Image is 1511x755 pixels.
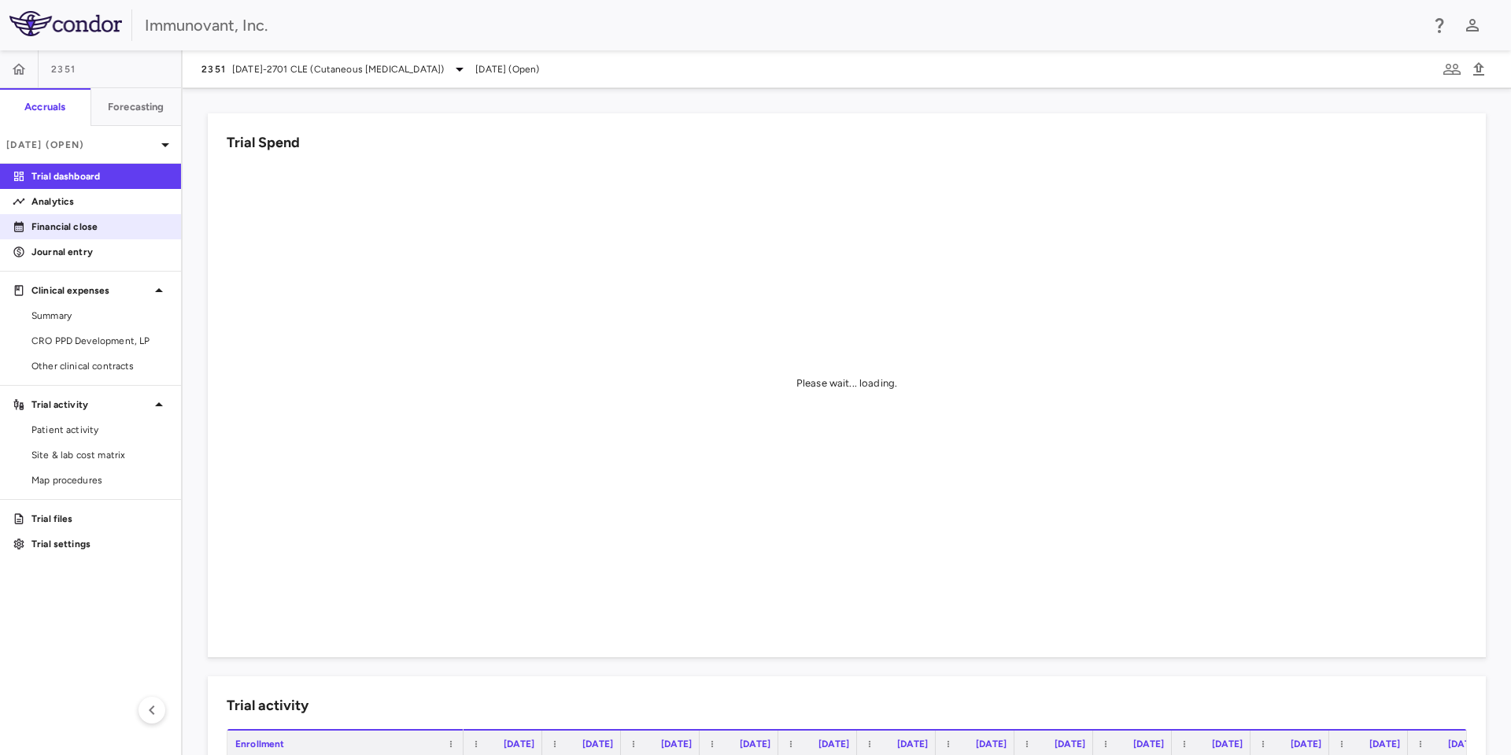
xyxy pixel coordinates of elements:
[31,537,168,551] p: Trial settings
[51,63,76,76] span: 2351
[1055,738,1085,749] span: [DATE]
[9,11,122,36] img: logo-full-SnFGN8VE.png
[31,309,168,323] span: Summary
[31,512,168,526] p: Trial files
[31,359,168,373] span: Other clinical contracts
[1133,738,1164,749] span: [DATE]
[504,738,534,749] span: [DATE]
[31,220,168,234] p: Financial close
[31,169,168,183] p: Trial dashboard
[976,738,1007,749] span: [DATE]
[227,695,308,716] h6: Trial activity
[582,738,613,749] span: [DATE]
[31,194,168,209] p: Analytics
[661,738,692,749] span: [DATE]
[1369,738,1400,749] span: [DATE]
[108,100,164,114] h6: Forecasting
[740,738,770,749] span: [DATE]
[31,398,150,412] p: Trial activity
[897,738,928,749] span: [DATE]
[1291,738,1321,749] span: [DATE]
[818,738,849,749] span: [DATE]
[1448,738,1479,749] span: [DATE]
[31,473,168,487] span: Map procedures
[6,138,156,152] p: [DATE] (Open)
[475,62,539,76] span: [DATE] (Open)
[31,245,168,259] p: Journal entry
[31,334,168,348] span: CRO PPD Development, LP
[31,283,150,298] p: Clinical expenses
[31,423,168,437] span: Patient activity
[232,62,444,76] span: [DATE]-2701 CLE (Cutaneous [MEDICAL_DATA])
[227,132,300,154] h6: Trial Spend
[796,376,897,390] div: Please wait... loading.
[1212,738,1243,749] span: [DATE]
[24,100,65,114] h6: Accruals
[31,448,168,462] span: Site & lab cost matrix
[145,13,1420,37] div: Immunovant, Inc.
[235,738,285,749] span: Enrollment
[201,63,226,76] span: 2351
